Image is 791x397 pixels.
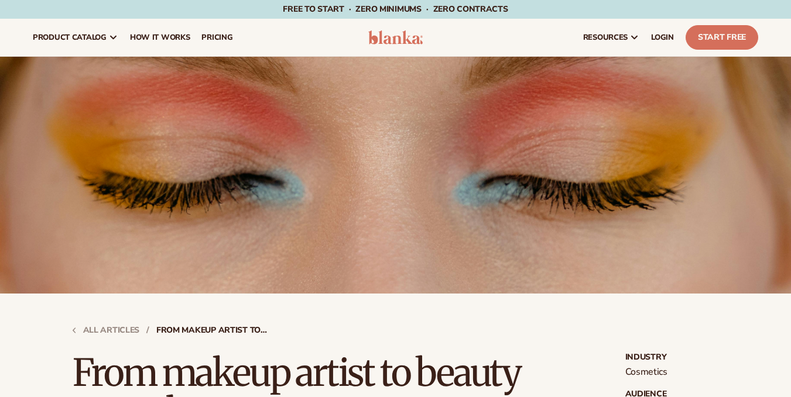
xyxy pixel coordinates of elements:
a: pricing [196,19,238,56]
strong: From makeup artist to beauty mogul [156,326,268,334]
a: resources [577,19,645,56]
span: Free to start · ZERO minimums · ZERO contracts [283,4,508,15]
span: LOGIN [651,33,674,42]
a: How It Works [124,19,196,56]
p: Cosmetics [625,366,719,378]
a: product catalog [27,19,124,56]
span: pricing [201,33,232,42]
a: All articles [73,326,140,334]
a: Start Free [686,25,758,50]
strong: Industry [625,353,719,361]
a: LOGIN [645,19,680,56]
span: How It Works [130,33,190,42]
img: logo [368,30,423,44]
span: resources [583,33,628,42]
strong: / [146,326,149,334]
span: product catalog [33,33,107,42]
